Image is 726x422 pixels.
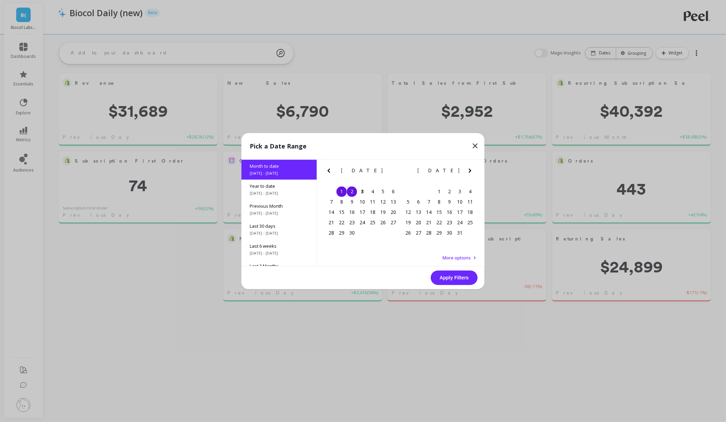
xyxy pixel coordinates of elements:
[455,217,465,228] div: Choose Friday, October 24th, 2025
[336,197,347,207] div: Choose Monday, September 8th, 2025
[388,197,398,207] div: Choose Saturday, September 13th, 2025
[250,263,309,269] span: Last 3 Months
[250,141,307,151] p: Pick a Date Range
[336,186,347,197] div: Choose Monday, September 1st, 2025
[325,166,336,177] button: Previous Month
[250,230,309,236] span: [DATE] - [DATE]
[443,255,471,261] span: More options
[336,217,347,228] div: Choose Monday, September 22nd, 2025
[466,166,477,177] button: Next Month
[403,207,413,217] div: Choose Sunday, October 12th, 2025
[250,243,309,249] span: Last 6 weeks
[434,197,444,207] div: Choose Wednesday, October 8th, 2025
[250,171,309,176] span: [DATE] - [DATE]
[403,197,413,207] div: Choose Sunday, October 5th, 2025
[326,207,336,217] div: Choose Sunday, September 14th, 2025
[250,163,309,169] span: Month to date
[250,223,309,229] span: Last 30 days
[413,217,424,228] div: Choose Monday, October 20th, 2025
[326,186,398,238] div: month 2025-09
[434,186,444,197] div: Choose Wednesday, October 1st, 2025
[378,186,388,197] div: Choose Friday, September 5th, 2025
[465,207,475,217] div: Choose Saturday, October 18th, 2025
[336,228,347,238] div: Choose Monday, September 29th, 2025
[378,207,388,217] div: Choose Friday, September 19th, 2025
[347,197,357,207] div: Choose Tuesday, September 9th, 2025
[465,197,475,207] div: Choose Saturday, October 11th, 2025
[418,168,461,173] span: [DATE]
[388,217,398,228] div: Choose Saturday, September 27th, 2025
[357,197,367,207] div: Choose Wednesday, September 10th, 2025
[326,228,336,238] div: Choose Sunday, September 28th, 2025
[357,207,367,217] div: Choose Wednesday, September 17th, 2025
[434,217,444,228] div: Choose Wednesday, October 22nd, 2025
[250,191,309,196] span: [DATE] - [DATE]
[336,207,347,217] div: Choose Monday, September 15th, 2025
[378,197,388,207] div: Choose Friday, September 12th, 2025
[347,217,357,228] div: Choose Tuesday, September 23rd, 2025
[455,228,465,238] div: Choose Friday, October 31st, 2025
[347,207,357,217] div: Choose Tuesday, September 16th, 2025
[389,166,400,177] button: Next Month
[444,217,455,228] div: Choose Thursday, October 23rd, 2025
[444,207,455,217] div: Choose Thursday, October 16th, 2025
[357,186,367,197] div: Choose Wednesday, September 3rd, 2025
[455,207,465,217] div: Choose Friday, October 17th, 2025
[367,207,378,217] div: Choose Thursday, September 18th, 2025
[444,186,455,197] div: Choose Thursday, October 2nd, 2025
[367,186,378,197] div: Choose Thursday, September 4th, 2025
[455,186,465,197] div: Choose Friday, October 3rd, 2025
[403,217,413,228] div: Choose Sunday, October 19th, 2025
[413,228,424,238] div: Choose Monday, October 27th, 2025
[388,207,398,217] div: Choose Saturday, September 20th, 2025
[431,270,478,285] button: Apply Filters
[465,217,475,228] div: Choose Saturday, October 25th, 2025
[357,217,367,228] div: Choose Wednesday, September 24th, 2025
[403,228,413,238] div: Choose Sunday, October 26th, 2025
[444,197,455,207] div: Choose Thursday, October 9th, 2025
[465,186,475,197] div: Choose Saturday, October 4th, 2025
[326,217,336,228] div: Choose Sunday, September 21st, 2025
[250,250,309,256] span: [DATE] - [DATE]
[250,183,309,189] span: Year to date
[250,203,309,209] span: Previous Month
[367,217,378,228] div: Choose Thursday, September 25th, 2025
[434,228,444,238] div: Choose Wednesday, October 29th, 2025
[347,228,357,238] div: Choose Tuesday, September 30th, 2025
[413,207,424,217] div: Choose Monday, October 13th, 2025
[250,210,309,216] span: [DATE] - [DATE]
[424,197,434,207] div: Choose Tuesday, October 7th, 2025
[434,207,444,217] div: Choose Wednesday, October 15th, 2025
[424,207,434,217] div: Choose Tuesday, October 14th, 2025
[444,228,455,238] div: Choose Thursday, October 30th, 2025
[455,197,465,207] div: Choose Friday, October 10th, 2025
[402,166,413,177] button: Previous Month
[424,217,434,228] div: Choose Tuesday, October 21st, 2025
[378,217,388,228] div: Choose Friday, September 26th, 2025
[388,186,398,197] div: Choose Saturday, September 6th, 2025
[413,197,424,207] div: Choose Monday, October 6th, 2025
[367,197,378,207] div: Choose Thursday, September 11th, 2025
[424,228,434,238] div: Choose Tuesday, October 28th, 2025
[341,168,384,173] span: [DATE]
[326,197,336,207] div: Choose Sunday, September 7th, 2025
[347,186,357,197] div: Choose Tuesday, September 2nd, 2025
[403,186,475,238] div: month 2025-10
